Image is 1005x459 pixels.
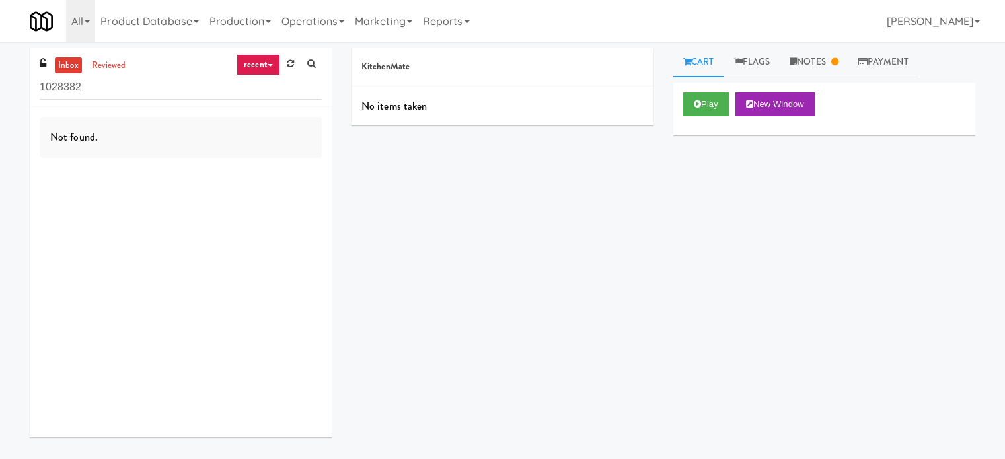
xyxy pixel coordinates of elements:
[50,129,98,145] span: Not found.
[237,54,280,75] a: recent
[724,48,780,77] a: Flags
[40,75,322,100] input: Search vision orders
[780,48,848,77] a: Notes
[361,62,644,72] h5: KitchenMate
[55,57,82,74] a: inbox
[30,10,53,33] img: Micromart
[735,92,815,116] button: New Window
[352,87,653,126] div: No items taken
[683,92,729,116] button: Play
[673,48,724,77] a: Cart
[89,57,130,74] a: reviewed
[848,48,918,77] a: Payment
